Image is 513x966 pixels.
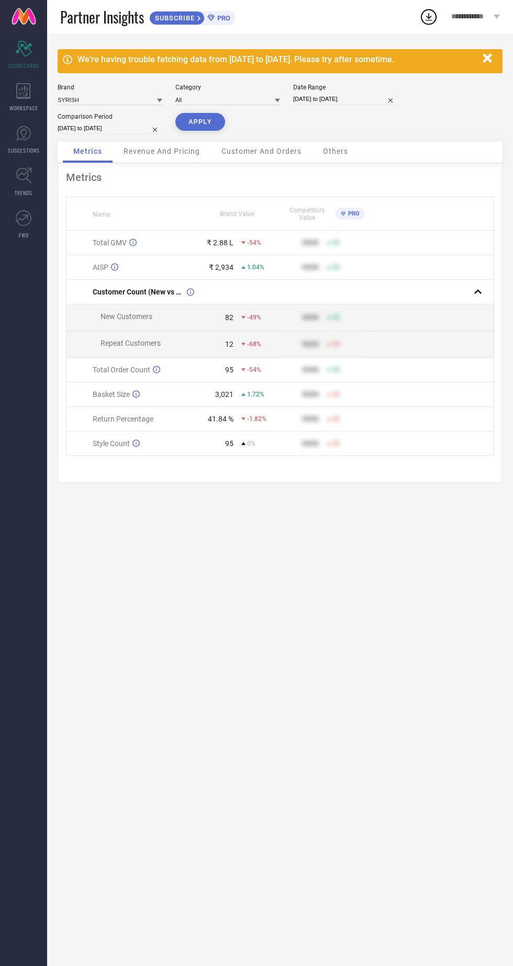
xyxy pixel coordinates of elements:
span: SCORECARDS [8,62,39,70]
span: 50 [332,239,340,246]
div: 9999 [302,238,319,247]
span: -68% [247,340,261,348]
div: 9999 [302,439,319,448]
span: 50 [332,440,340,447]
div: Metrics [66,171,494,184]
span: -49% [247,314,261,321]
div: Category [175,84,280,91]
span: Repeat Customers [101,339,161,347]
span: WORKSPACE [9,104,38,112]
span: Name [93,211,110,218]
span: -54% [247,366,261,373]
div: 12 [225,340,233,348]
span: Style Count [93,439,130,448]
span: TRENDS [15,189,32,197]
div: 95 [225,439,233,448]
span: FWD [19,231,29,239]
div: 95 [225,366,233,374]
span: 50 [332,415,340,423]
span: 50 [332,391,340,398]
span: Total GMV [93,238,127,247]
div: 41.84 % [208,415,233,423]
input: Select comparison period [58,123,162,134]
span: Metrics [73,147,102,155]
div: 3,021 [215,390,233,399]
div: 9999 [302,263,319,271]
span: 50 [332,264,340,271]
span: 50 [332,366,340,373]
span: New Customers [101,312,152,321]
span: 1.72% [247,391,264,398]
div: Open download list [419,7,438,26]
span: Competitors Value [281,207,333,221]
div: 9999 [302,366,319,374]
span: 0% [247,440,255,447]
input: Select date range [293,94,398,105]
span: AISP [93,263,108,271]
span: Customer Count (New vs Repeat) [93,288,184,296]
span: Partner Insights [60,6,144,28]
span: 1.04% [247,264,264,271]
div: ₹ 2.88 L [207,238,233,247]
span: Others [323,147,348,155]
div: We're having trouble fetching data from [DATE] to [DATE]. Please try after sometime. [77,54,477,64]
div: 82 [225,313,233,322]
div: 9999 [302,340,319,348]
span: SUGGESTIONS [8,146,40,154]
div: Brand [58,84,162,91]
div: Comparison Period [58,113,162,120]
span: -54% [247,239,261,246]
span: PRO [345,210,360,217]
span: Return Percentage [93,415,153,423]
span: SUBSCRIBE [150,14,197,22]
span: Basket Size [93,390,130,399]
div: Date Range [293,84,398,91]
a: SUBSCRIBEPRO [149,8,236,25]
div: 9999 [302,415,319,423]
button: APPLY [175,113,225,131]
div: 9999 [302,313,319,322]
span: Brand Value [220,210,254,218]
span: -1.82% [247,415,266,423]
span: PRO [215,14,230,22]
span: 50 [332,314,340,321]
div: ₹ 2,934 [209,263,233,271]
span: 50 [332,340,340,348]
span: Revenue And Pricing [124,147,200,155]
span: Customer And Orders [221,147,302,155]
span: Total Order Count [93,366,150,374]
div: 9999 [302,390,319,399]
